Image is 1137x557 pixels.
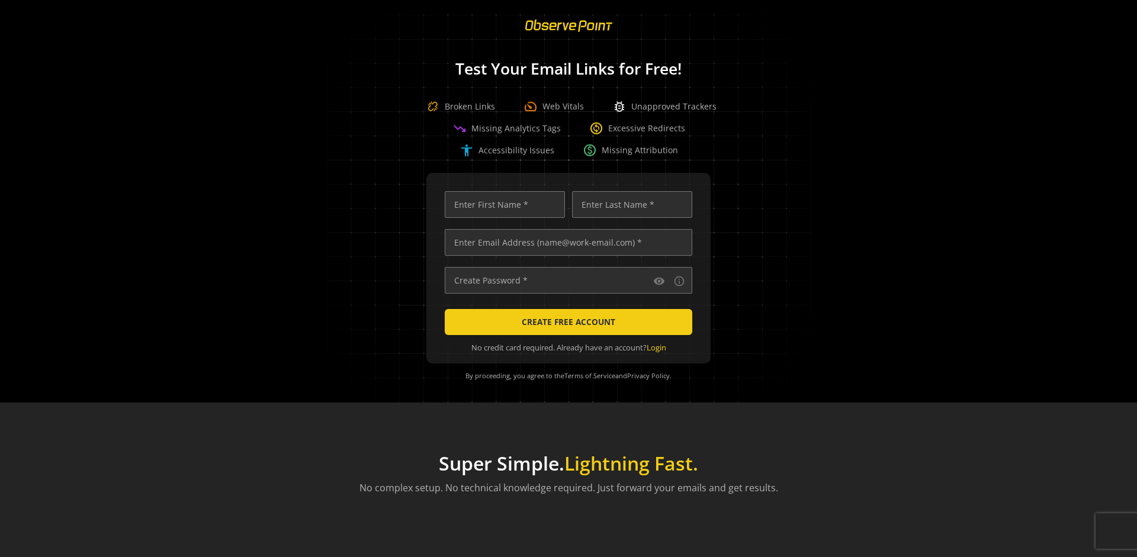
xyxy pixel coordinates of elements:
[583,143,678,157] div: Missing Attribution
[445,191,565,218] input: Enter First Name *
[421,95,445,118] img: Broken Link
[564,371,615,380] a: Terms of Service
[460,143,554,157] div: Accessibility Issues
[572,191,692,218] input: Enter Last Name *
[445,229,692,256] input: Enter Email Address (name@work-email.com) *
[522,311,615,333] span: CREATE FREE ACCOUNT
[452,121,467,136] span: trending_down
[627,371,670,380] a: Privacy Policy
[523,99,584,114] div: Web Vitals
[564,450,698,476] span: Lightning Fast.
[460,143,474,157] span: accessibility
[672,274,686,288] button: Password requirements
[359,452,778,475] h1: Super Simple.
[612,99,627,114] span: bug_report
[518,27,620,38] a: ObservePoint Homepage
[445,267,692,294] input: Create Password *
[452,121,561,136] div: Missing Analytics Tags
[612,99,717,114] div: Unapproved Trackers
[445,309,692,335] button: CREATE FREE ACCOUNT
[673,275,685,287] mat-icon: info_outline
[421,95,495,118] div: Broken Links
[359,481,778,495] p: No complex setup. No technical knowledge required. Just forward your emails and get results.
[647,342,666,353] a: Login
[653,275,665,287] mat-icon: visibility
[589,121,603,136] span: change_circle
[589,121,685,136] div: Excessive Redirects
[583,143,597,157] span: paid
[445,342,692,353] div: No credit card required. Already have an account?
[441,363,696,388] div: By proceeding, you agree to the and .
[308,60,829,78] h1: Test Your Email Links for Free!
[523,99,538,114] span: speed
